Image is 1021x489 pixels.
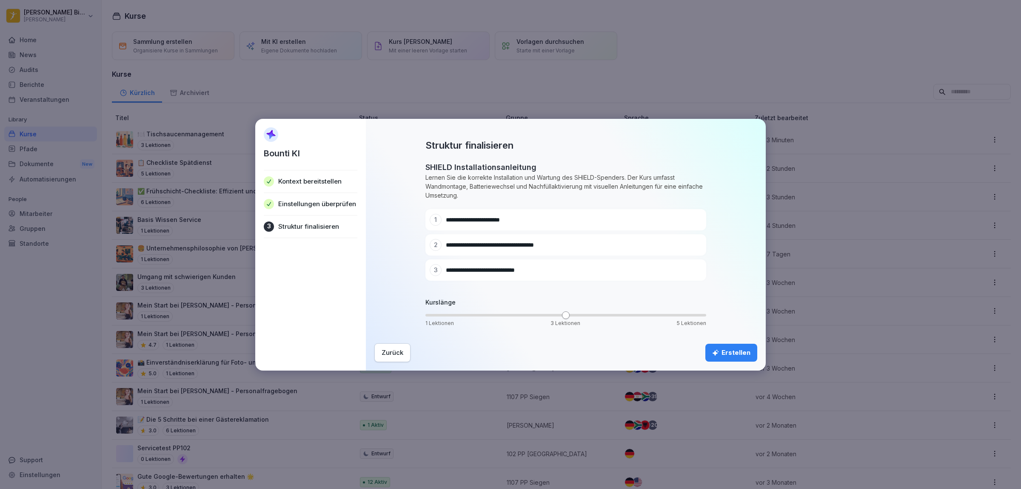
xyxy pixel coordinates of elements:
h2: SHIELD Installationsanleitung [425,161,706,173]
button: Erstellen [705,344,757,362]
p: 3 Lektionen [550,320,580,327]
div: 1 [430,214,442,226]
p: 5 Lektionen [677,320,706,327]
h2: Struktur finalisieren [425,139,513,151]
p: Struktur finalisieren [278,222,339,231]
p: Kontext bereitstellen [278,177,342,186]
div: 3 [264,221,274,232]
p: Lernen Sie die korrekte Installation und Wartung des SHIELD-Spenders. Der Kurs umfasst Wandmontag... [425,173,706,200]
div: Zurück [382,348,403,357]
div: 2 [430,239,442,251]
p: Einstellungen überprüfen [278,200,356,208]
h4: Kurslänge [425,298,706,307]
span: Volume [562,311,570,319]
img: AI Sparkle [264,127,278,142]
div: 3 [430,264,442,276]
div: Erstellen [712,348,750,357]
button: Zurück [374,343,411,362]
p: 1 Lektionen [425,320,454,327]
p: Bounti KI [264,147,300,160]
